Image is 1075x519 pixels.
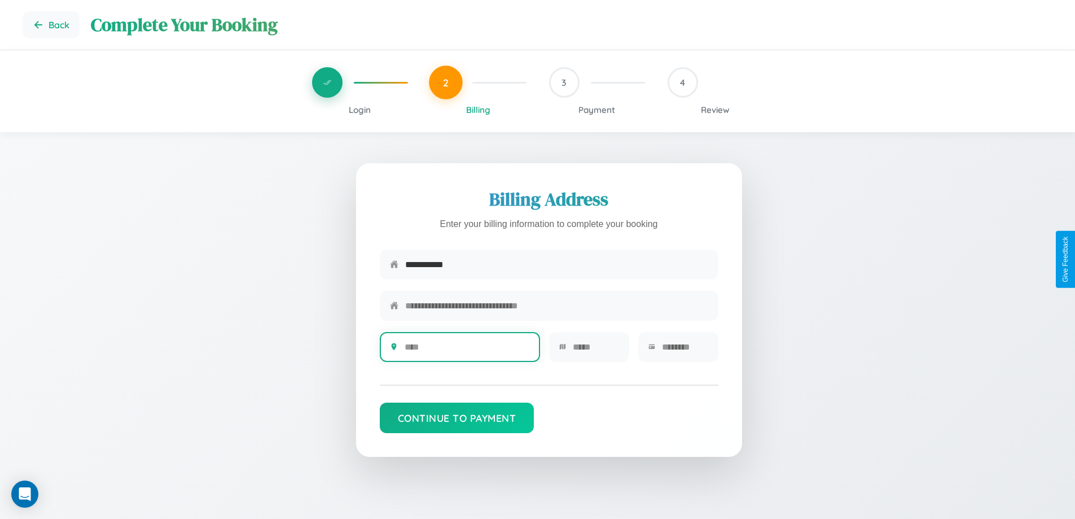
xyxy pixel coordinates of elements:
span: Payment [578,104,615,115]
span: Billing [466,104,490,115]
span: 3 [561,77,567,88]
span: 4 [680,77,685,88]
button: Go back [23,11,80,38]
p: Enter your billing information to complete your booking [380,216,718,233]
h2: Billing Address [380,187,718,212]
h1: Complete Your Booking [91,12,1052,37]
div: Open Intercom Messenger [11,481,38,508]
span: 2 [443,76,449,89]
div: Give Feedback [1061,237,1069,282]
span: Review [701,104,730,115]
button: Continue to Payment [380,403,534,433]
span: Login [349,104,371,115]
